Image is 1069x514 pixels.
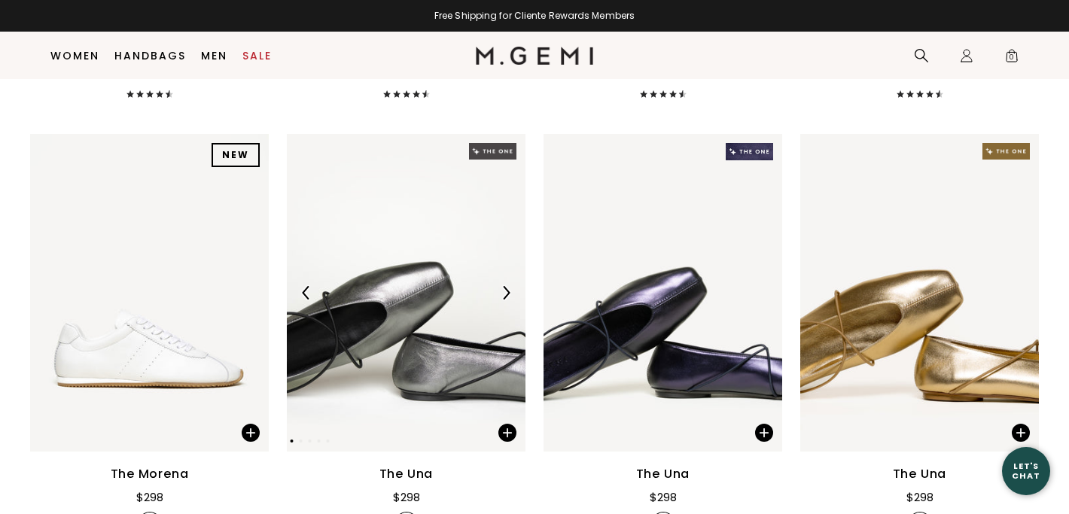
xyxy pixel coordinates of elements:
[242,50,272,62] a: Sale
[982,143,1030,160] img: The One tag
[476,47,594,65] img: M.Gemi
[893,465,947,483] div: The Una
[800,134,1039,452] img: The Una
[300,286,313,300] img: Previous Arrow
[636,465,690,483] div: The Una
[287,134,525,452] img: The Una
[379,465,434,483] div: The Una
[111,465,189,483] div: The Morena
[136,488,163,506] div: $298
[650,488,677,506] div: $298
[114,50,186,62] a: Handbags
[469,143,516,160] img: The One tag
[50,50,99,62] a: Women
[1004,51,1019,66] span: 0
[906,488,933,506] div: $298
[499,286,513,300] img: Next Arrow
[393,488,420,506] div: $298
[30,134,269,452] img: The Morena
[1002,461,1050,480] div: Let's Chat
[544,134,782,452] img: The Una
[212,143,260,167] div: NEW
[201,50,227,62] a: Men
